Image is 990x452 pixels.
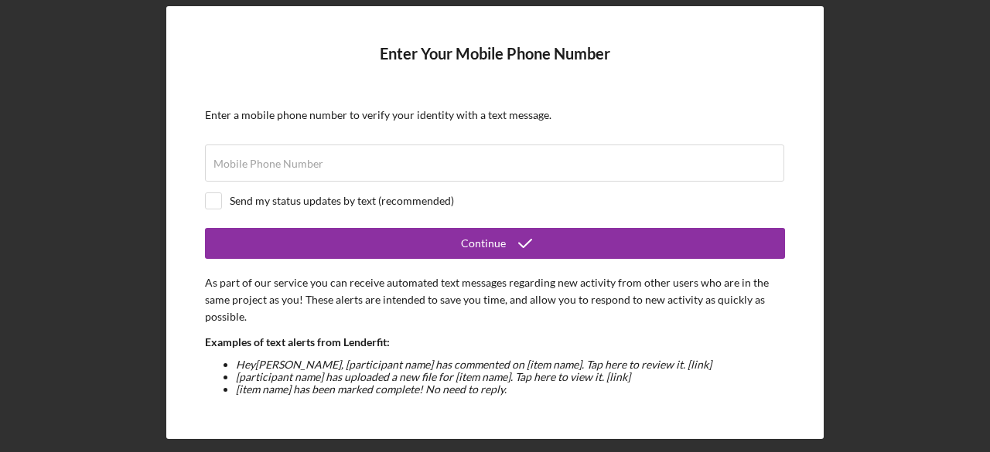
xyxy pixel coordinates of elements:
[205,228,785,259] button: Continue
[236,371,785,383] li: [participant name] has uploaded a new file for [item name]. Tap here to view it. [link]
[236,383,785,396] li: [item name] has been marked complete! No need to reply.
[205,274,785,326] p: As part of our service you can receive automated text messages regarding new activity from other ...
[205,334,785,351] p: Examples of text alerts from Lenderfit:
[205,45,785,86] h4: Enter Your Mobile Phone Number
[461,228,506,259] div: Continue
[213,158,323,170] label: Mobile Phone Number
[205,109,785,121] div: Enter a mobile phone number to verify your identity with a text message.
[230,195,454,207] div: Send my status updates by text (recommended)
[236,359,785,371] li: Hey [PERSON_NAME] , [participant name] has commented on [item name]. Tap here to review it. [link]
